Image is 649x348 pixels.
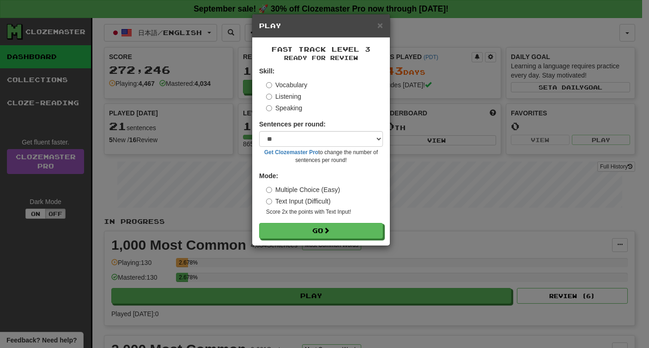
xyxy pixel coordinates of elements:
[259,149,383,164] small: to change the number of sentences per round!
[266,208,383,216] small: Score 2x the points with Text Input !
[266,82,272,88] input: Vocabulary
[259,21,383,30] h5: Play
[266,105,272,111] input: Speaking
[259,172,278,180] strong: Mode:
[266,198,272,204] input: Text Input (Difficult)
[377,20,383,30] span: ×
[272,45,370,53] span: Fast Track Level 3
[264,149,318,156] a: Get Clozemaster Pro
[266,185,340,194] label: Multiple Choice (Easy)
[259,120,326,129] label: Sentences per round:
[266,80,307,90] label: Vocabulary
[266,197,331,206] label: Text Input (Difficult)
[266,103,302,113] label: Speaking
[259,67,274,75] strong: Skill:
[266,92,301,101] label: Listening
[266,187,272,193] input: Multiple Choice (Easy)
[266,94,272,100] input: Listening
[377,20,383,30] button: Close
[259,54,383,62] small: Ready for Review
[259,223,383,239] button: Go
